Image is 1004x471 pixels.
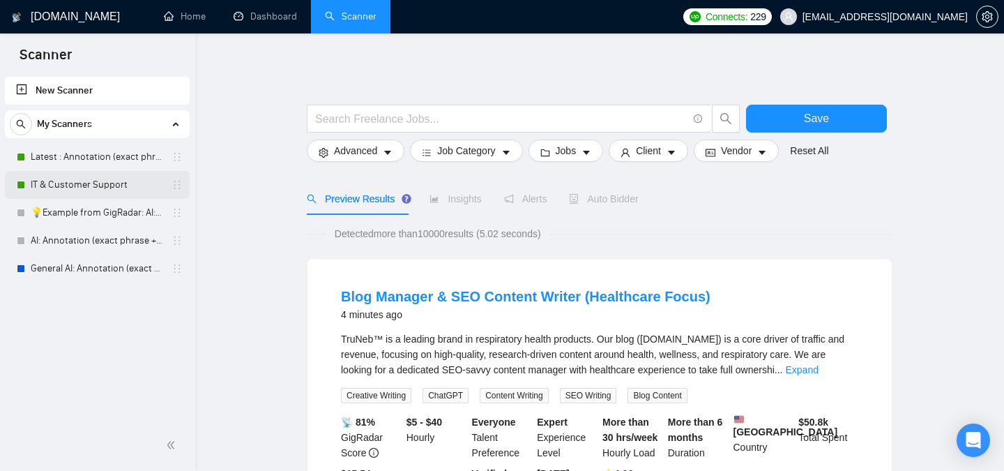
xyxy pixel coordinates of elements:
span: double-left [166,438,180,452]
span: holder [172,179,183,190]
b: [GEOGRAPHIC_DATA] [733,414,838,438]
img: 🇺🇸 [734,414,744,424]
span: area-chart [429,194,439,204]
b: $ 50.8k [798,417,828,428]
span: Connects: [706,9,747,24]
a: Blog Manager & SEO Content Writer (Healthcare Focus) [341,289,710,304]
span: user [784,12,793,22]
div: Open Intercom Messenger [957,424,990,457]
a: General AI: Annotation (exact phrase + context ) [31,255,163,283]
div: Country [731,414,796,461]
button: Save [746,105,887,133]
button: barsJob Categorycaret-down [410,140,522,162]
span: holder [172,263,183,274]
span: robot [569,194,579,204]
span: setting [977,11,998,22]
span: info-circle [694,114,703,124]
b: More than 6 months [668,417,723,443]
img: upwork-logo.png [690,11,701,22]
span: Save [804,110,829,127]
div: Total Spent [796,414,861,461]
div: Experience Level [534,414,600,461]
span: Preview Results [307,193,407,204]
span: ChatGPT [423,388,469,403]
li: My Scanners [5,110,190,283]
span: Jobs [556,143,577,158]
span: holder [172,235,183,246]
span: Client [636,143,661,158]
span: caret-down [383,147,393,158]
button: setting [976,6,998,28]
div: GigRadar Score [338,414,404,461]
span: Scanner [8,45,83,74]
li: New Scanner [5,77,190,105]
span: user [621,147,630,158]
a: IT & Customer Support [31,171,163,199]
div: Hourly [404,414,469,461]
button: settingAdvancedcaret-down [307,140,404,162]
span: holder [172,207,183,218]
input: Search Freelance Jobs... [315,110,687,128]
a: Expand [785,364,818,375]
span: folder [540,147,550,158]
span: holder [172,151,183,163]
div: Duration [665,414,731,461]
b: Expert [537,417,568,428]
button: userClientcaret-down [609,140,688,162]
a: setting [976,11,998,22]
span: search [307,194,317,204]
button: search [10,113,32,135]
span: caret-down [581,147,591,158]
span: Alerts [504,193,547,204]
a: New Scanner [16,77,178,105]
div: Tooltip anchor [400,193,413,205]
span: notification [504,194,514,204]
span: Vendor [721,143,752,158]
span: Creative Writing [341,388,411,403]
a: searchScanner [325,10,376,22]
span: search [10,119,31,129]
span: TruNeb™ is a leading brand in respiratory health products. Our blog ([DOMAIN_NAME]) is a core dri... [341,334,844,375]
button: idcardVendorcaret-down [694,140,779,162]
a: homeHome [164,10,206,22]
span: search [713,112,739,125]
a: Reset All [790,143,828,158]
button: folderJobscaret-down [528,140,604,162]
span: Detected more than 10000 results (5.02 seconds) [325,226,551,241]
div: TruNeb™ is a leading brand in respiratory health products. Our blog (Blog.TruNeb.com) is a core d... [341,331,858,377]
b: $5 - $40 [406,417,442,428]
span: 229 [750,9,766,24]
img: logo [12,6,22,29]
a: 💡Example from GigRadar: AI: Annotation (exact phrase + context ) [31,199,163,227]
a: dashboardDashboard [234,10,297,22]
span: caret-down [501,147,511,158]
a: AI: Annotation (exact phrase + context ) [31,227,163,255]
span: idcard [706,147,715,158]
a: Latest : Annotation (exact phrase + context ) [31,143,163,171]
span: Blog Content [627,388,687,403]
div: Talent Preference [469,414,535,461]
b: 📡 81% [341,417,375,428]
b: More than 30 hrs/week [602,417,657,443]
span: bars [422,147,432,158]
span: Advanced [334,143,377,158]
b: Everyone [472,417,516,428]
span: Auto Bidder [569,193,638,204]
span: info-circle [369,448,379,458]
span: Content Writing [480,388,548,403]
span: caret-down [667,147,676,158]
span: My Scanners [37,110,92,138]
span: caret-down [757,147,767,158]
span: Insights [429,193,481,204]
span: SEO Writing [560,388,617,403]
span: Job Category [437,143,495,158]
button: search [712,105,740,133]
div: 4 minutes ago [341,306,710,323]
div: Hourly Load [600,414,665,461]
span: ... [775,364,783,375]
span: setting [319,147,328,158]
